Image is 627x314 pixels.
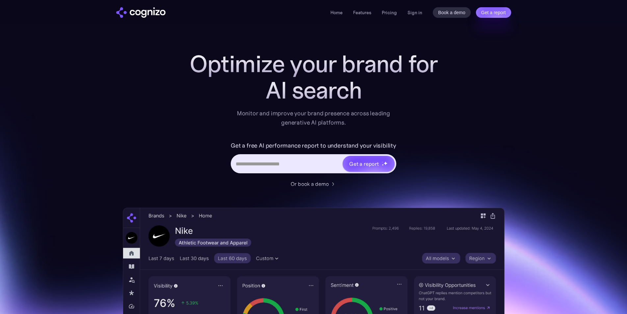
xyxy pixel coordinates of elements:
[433,7,471,18] a: Book a demo
[382,161,383,162] img: star
[330,10,343,15] a: Home
[342,155,395,172] a: Get a reportstarstarstar
[383,161,388,165] img: star
[231,140,396,177] form: Hero URL Input Form
[476,7,511,18] a: Get a report
[116,7,166,18] img: cognizo logo
[182,51,445,77] h1: Optimize your brand for
[353,10,371,15] a: Features
[233,109,395,127] div: Monitor and improve your brand presence across leading generative AI platforms.
[182,77,445,103] div: AI search
[116,7,166,18] a: home
[291,180,329,188] div: Or book a demo
[349,160,379,168] div: Get a report
[382,164,384,166] img: star
[291,180,337,188] a: Or book a demo
[231,140,396,151] label: Get a free AI performance report to understand your visibility
[382,10,397,15] a: Pricing
[407,9,422,16] a: Sign in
